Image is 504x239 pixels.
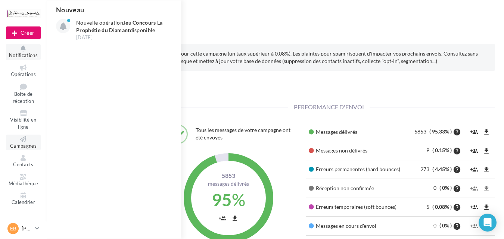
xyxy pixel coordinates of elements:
[6,172,41,188] a: Médiathèque
[426,147,431,153] span: 9
[414,128,428,135] span: 5853
[439,185,452,191] span: ( 0% )
[470,204,478,211] i: group_add
[469,126,480,138] button: group_add
[9,52,38,58] span: Notifications
[6,135,41,151] a: Campagnes
[469,163,480,176] button: group_add
[432,166,452,172] span: ( 4.45% )
[483,185,490,192] i: file_download
[12,199,35,205] span: Calendrier
[6,63,41,79] a: Opérations
[219,215,226,222] i: group_add
[197,172,260,180] span: 5853
[433,222,438,229] span: 0
[13,91,34,104] span: Boîte de réception
[10,117,36,130] span: Visibilité en ligne
[288,103,370,110] span: Performance d'envoi
[6,191,41,207] a: Calendrier
[306,198,408,216] td: Erreurs temporaires (soft bounces)
[6,109,41,131] a: Visibilité en ligne
[470,185,478,192] i: group_add
[483,147,490,155] i: file_download
[229,212,240,224] button: file_download
[469,220,480,232] button: group_add
[469,182,480,194] button: group_add
[439,222,452,229] span: ( 0% )
[420,166,431,172] span: 273
[483,128,490,136] i: file_download
[6,153,41,169] a: Contacts
[483,204,490,211] i: file_download
[453,185,461,192] i: help
[479,214,497,232] div: Open Intercom Messenger
[453,223,461,230] i: help
[231,215,239,222] i: file_download
[208,180,249,187] span: Messages délivrés
[433,185,438,191] span: 0
[483,166,490,173] i: file_download
[212,189,232,210] span: 95
[6,221,41,236] a: EB [PERSON_NAME]
[9,180,38,186] span: Médiathèque
[470,128,478,136] i: group_add
[13,161,34,167] span: Contacts
[453,128,461,136] i: help
[426,204,431,210] span: 5
[56,44,495,71] div: Vous avez atteint un niveau critique de plaintes pour cette campagne (un taux supérieur à 0.08%)....
[306,123,408,141] td: Messages délivrés
[469,201,480,213] button: group_add
[453,204,461,211] i: help
[481,182,492,194] button: file_download
[217,212,228,224] button: group_add
[11,71,36,77] span: Opérations
[453,166,461,173] i: help
[56,12,495,23] div: Statistiques
[432,204,452,210] span: ( 0.08% )
[6,26,41,39] button: Créer
[453,147,461,155] i: help
[470,147,478,155] i: group_add
[429,128,452,135] span: ( 95.33% )
[306,217,408,235] td: Messages en cours d'envoi
[481,201,492,213] button: file_download
[470,166,478,173] i: group_add
[6,26,41,39] div: Nouvelle campagne
[306,160,408,179] td: Erreurs permanentes (hard bounces)
[470,223,478,230] i: group_add
[481,144,492,157] button: file_download
[432,147,452,153] span: ( 0.15% )
[481,163,492,176] button: file_download
[197,188,260,212] div: %
[306,179,408,198] td: Réception non confirmée
[469,144,480,157] button: group_add
[481,126,492,138] button: file_download
[10,225,16,232] span: EB
[22,225,32,232] p: [PERSON_NAME]
[196,125,295,143] div: Tous les messages de votre campagne ont été envoyés
[6,82,41,106] a: Boîte de réception
[306,141,408,160] td: Messages non délivrés
[10,143,37,149] span: Campagnes
[6,44,41,60] button: Notifications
